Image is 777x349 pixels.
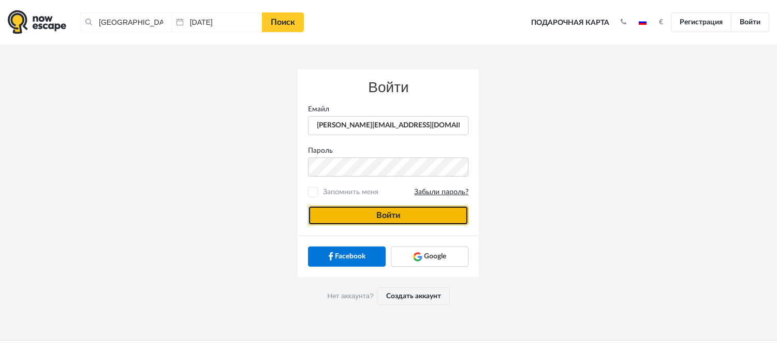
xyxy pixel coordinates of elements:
[731,12,769,32] a: Войти
[298,277,479,315] div: Нет аккаунта?
[310,189,317,196] input: Запомнить меняЗабыли пароль?
[335,251,365,261] span: Facebook
[654,17,669,27] button: €
[308,246,386,266] a: Facebook
[377,287,450,305] a: Создать аккаунт
[424,251,446,261] span: Google
[300,146,476,156] label: Пароль
[639,20,647,25] img: ru.jpg
[8,10,66,34] img: logo
[527,11,613,34] a: Подарочная карта
[300,104,476,114] label: Емайл
[671,12,731,32] a: Регистрация
[308,80,468,96] h3: Войти
[308,206,468,225] button: Войти
[414,187,468,197] a: Забыли пароль?
[391,246,468,266] a: Google
[262,12,304,32] a: Поиск
[659,19,664,26] strong: €
[320,187,468,197] span: Запомнить меня
[80,12,171,32] input: Город или название квеста
[171,12,262,32] input: Дата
